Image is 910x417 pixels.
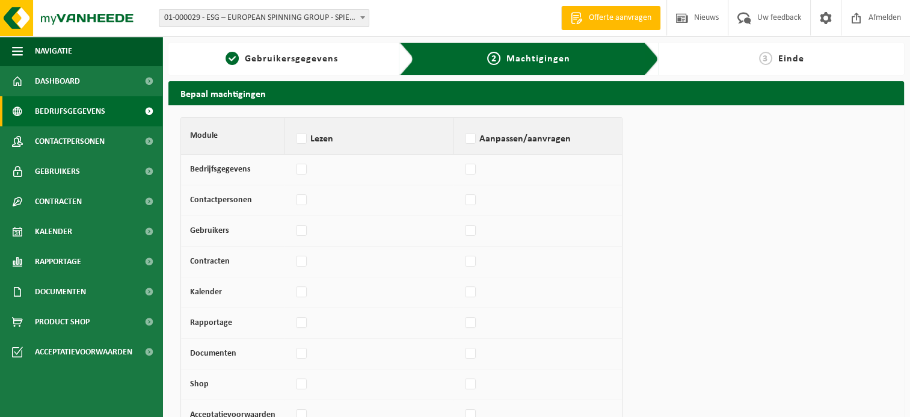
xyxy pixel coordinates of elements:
span: Dashboard [35,66,80,96]
a: Offerte aanvragen [561,6,660,30]
span: Kalender [35,217,72,247]
strong: Contracten [190,257,230,266]
h2: Bepaal machtigingen [168,81,904,105]
span: Einde [778,54,804,64]
span: 1 [226,52,239,65]
strong: Contactpersonen [190,196,252,205]
span: Rapportage [35,247,81,277]
span: Bedrijfsgegevens [35,96,105,126]
strong: Gebruikers [190,226,229,235]
span: 01-000029 - ESG – EUROPEAN SPINNING GROUP - SPIERE-HELKIJN [159,10,369,26]
span: Gebruikers [35,156,80,187]
span: Contactpersonen [35,126,105,156]
span: 2 [487,52,500,65]
th: Module [181,118,284,155]
label: Aanpassen/aanvragen [463,130,613,148]
strong: Shop [190,380,209,389]
span: Gebruikersgegevens [245,54,338,64]
label: Lezen [294,130,444,148]
a: 1Gebruikersgegevens [174,52,390,66]
span: Navigatie [35,36,72,66]
span: Offerte aanvragen [586,12,654,24]
span: Documenten [35,277,86,307]
span: Contracten [35,187,82,217]
span: Machtigingen [506,54,570,64]
span: Acceptatievoorwaarden [35,337,132,367]
span: Product Shop [35,307,90,337]
strong: Documenten [190,349,236,358]
span: 01-000029 - ESG – EUROPEAN SPINNING GROUP - SPIERE-HELKIJN [159,9,369,27]
strong: Kalender [190,288,222,297]
strong: Bedrijfsgegevens [190,165,251,174]
span: 3 [759,52,772,65]
strong: Rapportage [190,318,232,327]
